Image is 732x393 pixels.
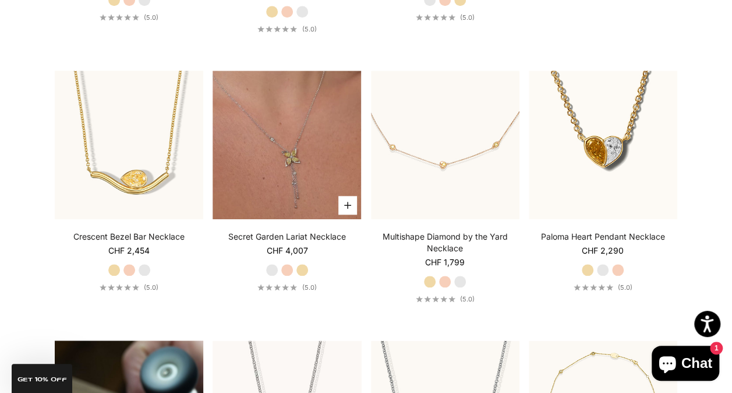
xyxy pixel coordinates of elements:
[55,71,203,219] a: #YellowGold #RoseGold #WhiteGold
[416,13,475,22] a: 5.0 out of 5.0 stars(5.0)
[144,283,158,292] span: (5.0)
[100,284,139,290] div: 5.0 out of 5.0 stars
[371,71,519,219] img: #RoseGold
[618,283,632,292] span: (5.0)
[425,257,465,268] sale-price: CHF 1,799
[73,231,185,243] a: Crescent Bezel Bar Necklace
[582,245,624,257] sale-price: CHF 2,290
[266,245,307,257] sale-price: CHF 4,007
[416,14,455,20] div: 5.0 out of 5.0 stars
[257,25,316,33] a: 5.0 out of 5.0 stars(5.0)
[100,283,158,292] a: 5.0 out of 5.0 stars(5.0)
[529,71,677,219] img: #YellowGold
[460,295,475,303] span: (5.0)
[257,283,316,292] a: 5.0 out of 5.0 stars(5.0)
[302,283,316,292] span: (5.0)
[100,14,139,20] div: 5.0 out of 5.0 stars
[416,295,475,303] a: 5.0 out of 5.0 stars(5.0)
[17,377,67,383] span: GET 10% Off
[257,284,297,290] div: 5.0 out of 5.0 stars
[574,283,632,292] a: 5.0 out of 5.0 stars(5.0)
[228,231,346,243] a: Secret Garden Lariat Necklace
[541,231,665,243] a: Paloma Heart Pendant Necklace
[213,71,361,219] a: #YellowGold #RoseGold #WhiteGold
[12,364,72,393] div: GET 10% Off
[108,245,150,257] sale-price: CHF 2,454
[100,13,158,22] a: 5.0 out of 5.0 stars(5.0)
[302,25,316,33] span: (5.0)
[55,71,203,219] img: #YellowGold
[371,231,519,254] a: Multishape Diamond by the Yard Necklace
[257,26,297,32] div: 5.0 out of 5.0 stars
[460,13,475,22] span: (5.0)
[144,13,158,22] span: (5.0)
[416,296,455,302] div: 5.0 out of 5.0 stars
[648,346,723,384] inbox-online-store-chat: Shopify online store chat
[574,284,613,290] div: 5.0 out of 5.0 stars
